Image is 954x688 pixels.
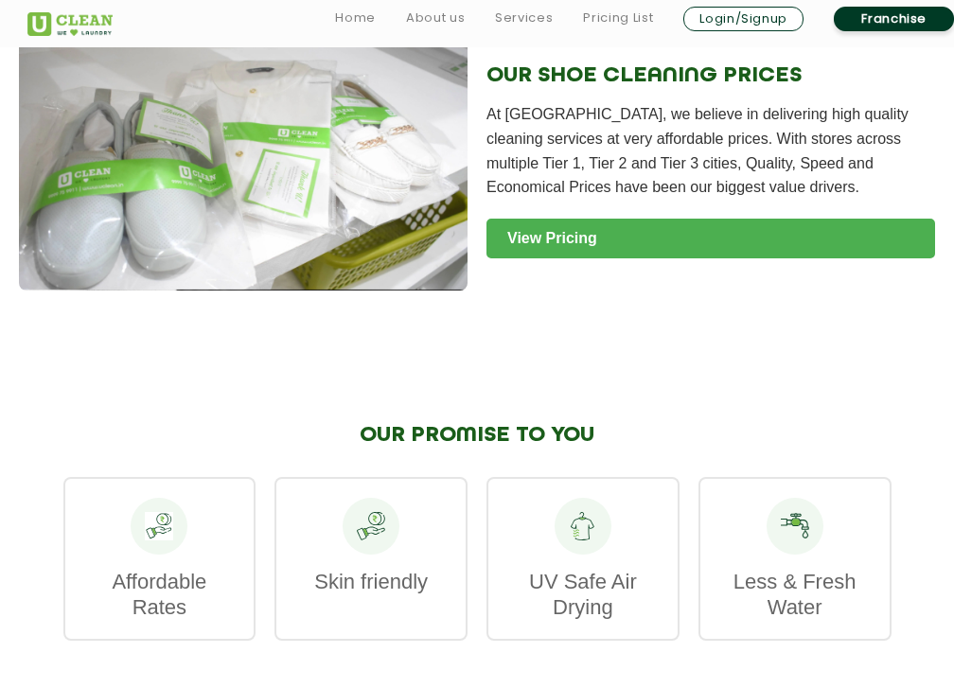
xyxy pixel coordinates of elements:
p: UV Safe Air Drying [507,569,659,620]
a: Pricing List [583,7,653,29]
a: Home [335,7,376,29]
h2: OUR SHOE CLEANING PRICES [486,63,935,88]
a: View Pricing [486,219,935,258]
img: UClean Laundry and Dry Cleaning [27,12,113,36]
a: Services [495,7,553,29]
p: At [GEOGRAPHIC_DATA], we believe in delivering high quality cleaning services at very affordable ... [486,102,935,199]
p: Less & Fresh Water [719,569,871,620]
p: Affordable Rates [84,569,236,620]
a: About us [406,7,465,29]
a: Franchise [834,7,954,31]
a: Login/Signup [683,7,804,31]
p: Skin friendly [295,569,447,594]
img: Shoe Cleaning Service [19,31,468,291]
h2: OUR PROMISE TO YOU [63,423,892,448]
